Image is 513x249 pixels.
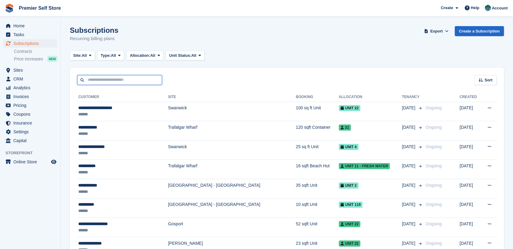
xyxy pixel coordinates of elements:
span: Sort [484,77,492,83]
span: [DATE] [402,182,416,189]
td: [DATE] [460,102,481,121]
span: All [82,53,87,59]
img: stora-icon-8386f47178a22dfd0bd8f6a31ec36ba5ce8667c1dd55bd0f319d3a0aa187defe.svg [5,4,14,13]
td: Trafalgar Wharf [168,160,296,179]
span: Analytics [13,84,50,92]
th: Site [168,92,296,102]
span: Settings [13,128,50,136]
button: Allocation: All [127,51,164,61]
th: Customer [77,92,168,102]
span: Export [430,28,443,34]
span: [DATE] [402,201,416,208]
a: menu [3,84,57,92]
a: menu [3,128,57,136]
span: [DATE] [402,221,416,227]
span: Ongoing [426,241,442,246]
td: 100 sq ft Unit [296,102,338,121]
td: 120 sqft Container [296,121,338,141]
button: Site: All [70,51,95,61]
span: [DATE] [402,144,416,150]
span: Ongoing [426,144,442,149]
a: menu [3,101,57,110]
td: [DATE] [460,140,481,160]
span: Invoices [13,92,50,101]
span: Help [471,5,479,11]
span: Unit 11 - Fresh Water [339,163,390,169]
span: Allocation: [130,53,150,59]
td: [DATE] [460,218,481,237]
span: Subscriptions [13,39,50,48]
span: Ongoing [426,105,442,110]
a: Premier Self Store [16,3,63,13]
span: Coupons [13,110,50,118]
td: [DATE] [460,121,481,141]
span: [DATE] [402,105,416,111]
button: Unit Status: All [166,51,204,61]
td: 16 sqft Beach Hut [296,160,338,179]
span: Home [13,22,50,30]
td: 25 sq ft Unit [296,140,338,160]
a: menu [3,110,57,118]
td: [GEOGRAPHIC_DATA] - [GEOGRAPHIC_DATA] [168,179,296,199]
a: menu [3,136,57,145]
span: Unit 4 [339,144,358,150]
td: Swanwick [168,140,296,160]
span: Ongoing [426,125,442,130]
div: NEW [47,56,57,62]
td: 10 sqft Unit [296,198,338,218]
a: menu [3,119,57,127]
span: 21 [339,124,351,131]
td: [DATE] [460,179,481,199]
span: All [111,53,116,59]
span: Unit 22 [339,221,361,227]
span: Site: [73,53,82,59]
span: Unit 22 [339,105,361,111]
td: [GEOGRAPHIC_DATA] - [GEOGRAPHIC_DATA] [168,198,296,218]
th: Tenancy [402,92,423,102]
span: Pricing [13,101,50,110]
a: menu [3,92,57,101]
a: menu [3,66,57,74]
span: Tasks [13,30,50,39]
a: menu [3,22,57,30]
span: Storefront [5,150,60,156]
span: [DATE] [402,124,416,131]
td: [DATE] [460,160,481,179]
a: Preview store [50,158,57,165]
span: Capital [13,136,50,145]
td: 52 sqft Unit [296,218,338,237]
span: [DATE] [402,163,416,169]
a: menu [3,158,57,166]
p: Recurring billing plans [70,35,118,42]
span: Create [441,5,453,11]
span: Insurance [13,119,50,127]
span: Price increases [14,56,43,62]
span: Type: [101,53,111,59]
button: Export [423,26,450,36]
a: menu [3,39,57,48]
span: Ongoing [426,183,442,188]
td: Gosport [168,218,296,237]
a: Contracts [14,49,57,54]
a: Create a Subscription [455,26,504,36]
span: [DATE] [402,240,416,247]
span: Unit 119 [339,202,362,208]
a: Price increases NEW [14,56,57,62]
span: Sites [13,66,50,74]
a: menu [3,30,57,39]
th: Allocation [339,92,402,102]
td: [DATE] [460,198,481,218]
span: All [191,53,196,59]
a: menu [3,75,57,83]
span: Ongoing [426,163,442,168]
span: Online Store [13,158,50,166]
td: Trafalgar Wharf [168,121,296,141]
th: Created [460,92,481,102]
td: Swanwick [168,102,296,121]
button: Type: All [97,51,124,61]
th: Booking [296,92,338,102]
span: Ongoing [426,221,442,226]
span: All [150,53,155,59]
span: CRM [13,75,50,83]
span: Unit 2 [339,182,358,189]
